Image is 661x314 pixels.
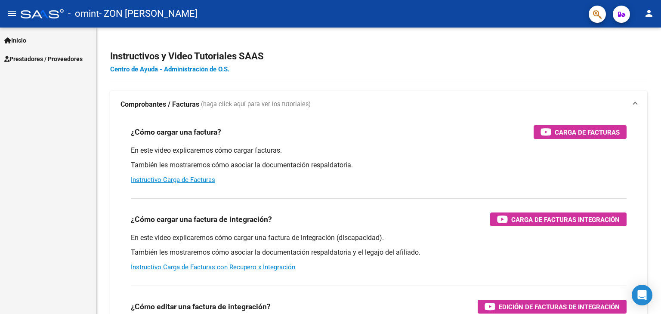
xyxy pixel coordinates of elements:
[131,176,215,184] a: Instructivo Carga de Facturas
[120,100,199,109] strong: Comprobantes / Facturas
[4,54,83,64] span: Prestadores / Proveedores
[131,263,295,271] a: Instructivo Carga de Facturas con Recupero x Integración
[110,91,647,118] mat-expansion-panel-header: Comprobantes / Facturas (haga click aquí para ver los tutoriales)
[644,8,654,18] mat-icon: person
[99,4,198,23] span: - ZON [PERSON_NAME]
[7,8,17,18] mat-icon: menu
[555,127,620,138] span: Carga de Facturas
[201,100,311,109] span: (haga click aquí para ver los tutoriales)
[499,302,620,312] span: Edición de Facturas de integración
[490,212,627,226] button: Carga de Facturas Integración
[131,160,627,170] p: También les mostraremos cómo asociar la documentación respaldatoria.
[131,301,271,313] h3: ¿Cómo editar una factura de integración?
[632,285,652,305] div: Open Intercom Messenger
[478,300,627,314] button: Edición de Facturas de integración
[131,248,627,257] p: También les mostraremos cómo asociar la documentación respaldatoria y el legajo del afiliado.
[131,213,272,225] h3: ¿Cómo cargar una factura de integración?
[534,125,627,139] button: Carga de Facturas
[511,214,620,225] span: Carga de Facturas Integración
[110,48,647,65] h2: Instructivos y Video Tutoriales SAAS
[131,233,627,243] p: En este video explicaremos cómo cargar una factura de integración (discapacidad).
[4,36,26,45] span: Inicio
[131,126,221,138] h3: ¿Cómo cargar una factura?
[68,4,99,23] span: - omint
[131,146,627,155] p: En este video explicaremos cómo cargar facturas.
[110,65,229,73] a: Centro de Ayuda - Administración de O.S.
